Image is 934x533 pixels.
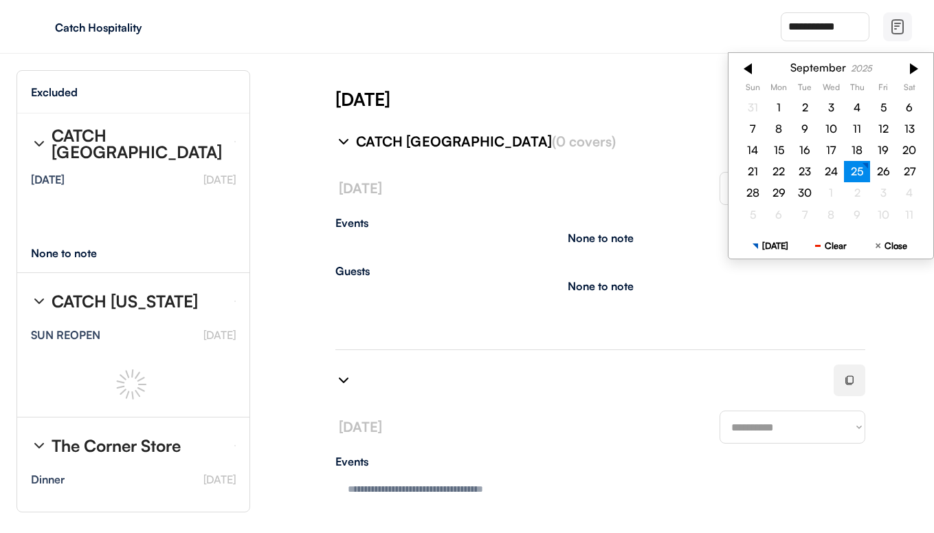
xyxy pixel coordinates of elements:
div: Catch Hospitality [55,22,228,33]
div: 8 Oct 2025 [818,204,844,225]
div: CATCH [US_STATE] [52,293,198,309]
font: [DATE] [339,180,382,197]
font: [DATE] [339,418,382,435]
th: Thursday [844,83,870,96]
div: CATCH [GEOGRAPHIC_DATA] [52,127,223,160]
div: 1 Sep 2025 [766,96,792,118]
div: 30 Sep 2025 [792,182,818,204]
div: [DATE] [335,87,934,111]
img: chevron-right%20%281%29.svg [31,293,47,309]
div: The Corner Store [52,437,181,454]
div: 5 Sep 2025 [870,96,896,118]
div: 7 Sep 2025 [740,118,766,139]
div: September [790,61,846,74]
div: 3 Sep 2025 [818,96,844,118]
div: 11 Oct 2025 [896,204,922,225]
div: 15 Sep 2025 [766,139,792,160]
div: Dinner [31,474,65,485]
div: CATCH [GEOGRAPHIC_DATA] [356,132,817,151]
div: 13 Sep 2025 [896,118,922,139]
div: 10 Oct 2025 [870,204,896,225]
img: file-02.svg [889,19,906,35]
div: 9 Sep 2025 [792,118,818,139]
div: 14 Sep 2025 [740,139,766,160]
div: 19 Sep 2025 [870,139,896,160]
div: SUN REOPEN [31,329,100,340]
img: chevron-right%20%281%29.svg [335,372,352,389]
img: chevron-right%20%281%29.svg [335,133,352,150]
div: 17 Sep 2025 [818,139,844,160]
div: None to note [568,281,634,292]
div: 22 Sep 2025 [766,161,792,182]
div: 25 Sep 2025 [844,161,870,182]
div: 12 Sep 2025 [870,118,896,139]
font: [DATE] [203,173,236,186]
div: 16 Sep 2025 [792,139,818,160]
img: chevron-right%20%281%29.svg [31,135,47,152]
button: Clear [801,233,861,258]
div: Events [335,456,865,467]
th: Sunday [740,83,766,96]
div: 9 Oct 2025 [844,204,870,225]
div: 10 Sep 2025 [818,118,844,139]
div: 29 Sep 2025 [766,182,792,204]
div: 5 Oct 2025 [740,204,766,225]
div: 11 Sep 2025 [844,118,870,139]
div: 4 Sep 2025 [844,96,870,118]
div: 6 Oct 2025 [766,204,792,225]
th: Friday [870,83,896,96]
div: 27 Sep 2025 [896,161,922,182]
div: Events [335,217,865,228]
font: [DATE] [203,328,236,342]
div: Guests [335,265,865,276]
div: None to note [31,248,122,259]
div: 4 Oct 2025 [896,182,922,204]
div: 20 Sep 2025 [896,139,922,160]
div: Excluded [31,87,78,98]
div: 7 Oct 2025 [792,204,818,225]
div: 6 Sep 2025 [896,96,922,118]
th: Monday [766,83,792,96]
div: 8 Sep 2025 [766,118,792,139]
div: [DATE] [31,174,65,185]
th: Wednesday [818,83,844,96]
th: Tuesday [792,83,818,96]
div: 2 Oct 2025 [844,182,870,204]
div: 28 Sep 2025 [740,182,766,204]
img: chevron-right%20%281%29.svg [31,437,47,454]
div: None to note [568,232,634,243]
img: yH5BAEAAAAALAAAAAABAAEAAAIBRAA7 [27,16,49,38]
div: 21 Sep 2025 [740,161,766,182]
th: Saturday [896,83,922,96]
div: 18 Sep 2025 [844,139,870,160]
button: Close [861,233,922,258]
div: 2025 [851,63,872,74]
font: [DATE] [203,472,236,486]
div: 31 Aug 2025 [740,96,766,118]
div: 1 Oct 2025 [818,182,844,204]
div: 3 Oct 2025 [870,182,896,204]
div: 26 Sep 2025 [870,161,896,182]
button: [DATE] [740,233,801,258]
font: (0 covers) [552,133,616,150]
div: 23 Sep 2025 [792,161,818,182]
div: 24 Sep 2025 [818,161,844,182]
div: 2 Sep 2025 [792,96,818,118]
